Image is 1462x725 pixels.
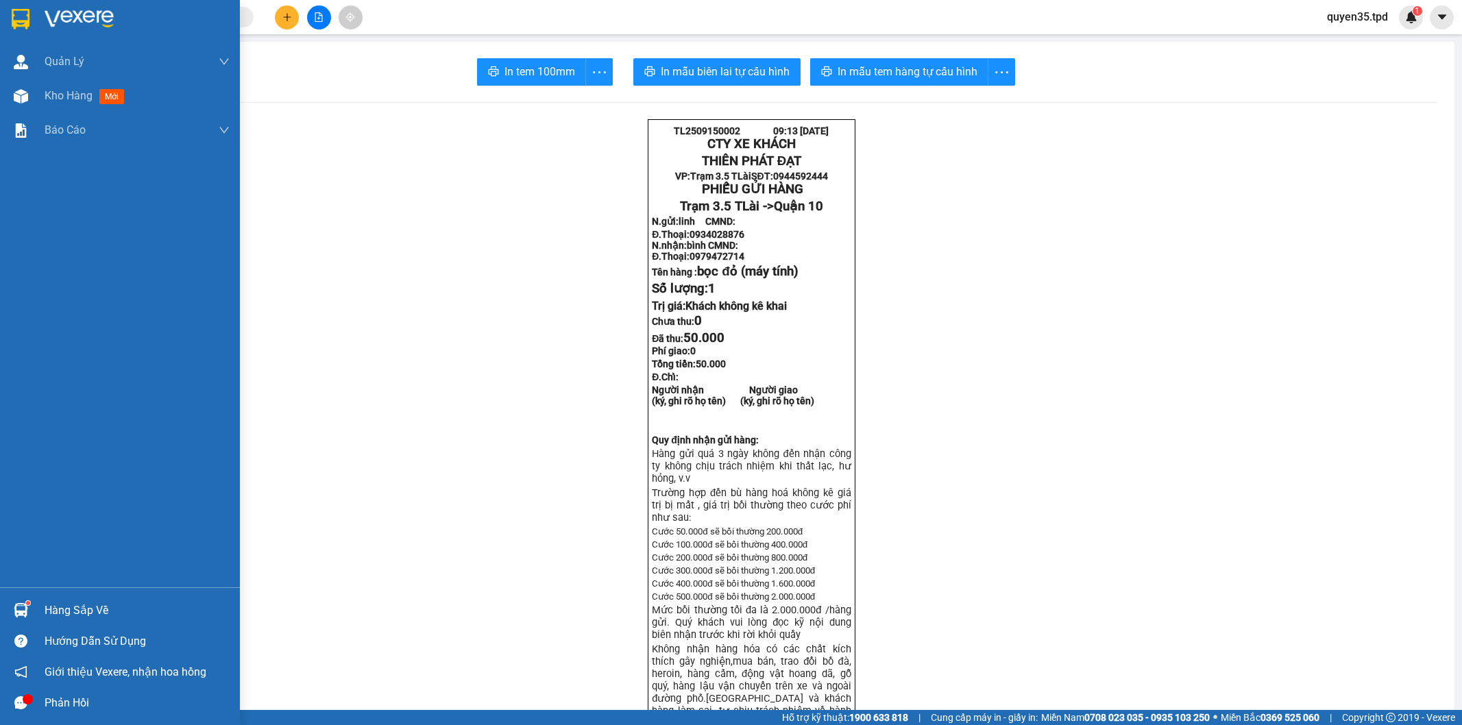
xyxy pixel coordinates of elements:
[702,153,801,169] strong: THIÊN PHÁT ĐẠT
[782,710,908,725] span: Hỗ trợ kỹ thuật:
[988,58,1015,86] button: more
[26,601,30,605] sup: 1
[1430,5,1454,29] button: caret-down
[821,66,832,79] span: printer
[773,125,798,136] span: 09:13
[14,665,27,678] span: notification
[652,395,814,406] strong: (ký, ghi rõ họ tên) (ký, ghi rõ họ tên)
[707,136,796,151] strong: CTY XE KHÁCH
[773,171,828,182] span: 0944592444
[488,66,499,79] span: printer
[339,5,363,29] button: aim
[652,345,696,356] strong: Phí giao:
[99,89,124,104] span: mới
[1221,710,1319,725] span: Miền Bắc
[988,64,1014,81] span: more
[849,712,908,723] strong: 1900 633 818
[652,299,787,312] span: Trị giá:
[1084,712,1210,723] strong: 0708 023 035 - 0935 103 250
[652,229,744,240] strong: Đ.Thoại:
[1316,8,1399,25] span: quyen35.tpd
[774,199,823,214] span: Quận 10
[675,171,827,182] strong: VP: SĐT:
[14,635,27,648] span: question-circle
[633,58,801,86] button: printerIn mẫu biên lai tự cấu hình
[661,63,790,80] span: In mẫu biên lai tự cấu hình
[679,216,735,227] span: linh CMND:
[644,66,655,79] span: printer
[1415,6,1420,16] span: 1
[687,240,738,251] span: bình CMND:
[652,384,798,395] strong: Người nhận Người giao
[314,12,324,22] span: file-add
[652,371,679,382] span: Đ.Chỉ:
[219,56,230,67] span: down
[652,578,815,589] span: Cước 400.000đ sẽ bồi thường 1.600.000đ
[307,5,331,29] button: file-add
[1213,715,1217,720] span: ⚪️
[14,603,28,617] img: warehouse-icon
[14,55,28,69] img: warehouse-icon
[45,53,84,70] span: Quản Lý
[652,267,798,278] strong: Tên hàng :
[931,710,1038,725] span: Cung cấp máy in - giấy in:
[652,552,807,563] span: Cước 200.000đ sẽ bồi thường 800.000đ
[683,330,724,345] span: 50.000
[219,125,230,136] span: down
[1041,710,1210,725] span: Miền Nam
[652,487,851,524] span: Trường hợp đền bù hàng hoá không kê giá trị bị mất , giá trị bồi thường theo cước phí như sau:
[697,264,798,279] span: bọc đỏ (máy tính)
[652,604,851,641] span: Mức bồi thường tối đa là 2.000.000đ /hàng gửi. Quý khách vui lòng đọc kỹ nội dung biên nhận trước...
[690,171,751,182] span: Trạm 3.5 TLài
[674,125,740,136] span: TL2509150002
[504,63,575,80] span: In tem 100mm
[45,631,230,652] div: Hướng dẫn sử dụng
[45,89,93,102] span: Kho hàng
[690,345,696,356] span: 0
[45,693,230,713] div: Phản hồi
[12,9,29,29] img: logo-vxr
[45,600,230,621] div: Hàng sắp về
[652,358,726,369] span: Tổng tiền:
[680,199,823,214] span: Trạm 3.5 TLài ->
[652,565,815,576] span: Cước 300.000đ sẽ bồi thường 1.200.000đ
[652,591,815,602] span: Cước 500.000đ sẽ bồi thường 2.000.000đ
[275,5,299,29] button: plus
[652,333,724,344] strong: Đã thu:
[708,281,716,296] span: 1
[1386,713,1396,722] span: copyright
[14,89,28,103] img: warehouse-icon
[652,434,759,445] strong: Quy định nhận gửi hàng:
[690,229,744,240] span: 0934028876
[345,12,355,22] span: aim
[1330,710,1332,725] span: |
[652,216,735,227] strong: N.gửi:
[1260,712,1319,723] strong: 0369 525 060
[810,58,988,86] button: printerIn mẫu tem hàng tự cấu hình
[652,316,702,327] strong: Chưa thu:
[652,539,807,550] span: Cước 100.000đ sẽ bồi thường 400.000đ
[702,182,803,197] span: PHIẾU GỬI HÀNG
[45,663,206,680] span: Giới thiệu Vexere, nhận hoa hồng
[14,696,27,709] span: message
[800,125,829,136] span: [DATE]
[652,240,738,251] strong: N.nhận:
[652,251,744,262] strong: Đ.Thoại:
[282,12,292,22] span: plus
[838,63,977,80] span: In mẫu tem hàng tự cấu hình
[1436,11,1448,23] span: caret-down
[918,710,921,725] span: |
[586,64,612,81] span: more
[652,447,851,484] span: Hàng gửi quá 3 ngày không đến nhận công ty không chịu trách nhiệm khi thất lạc, hư hỏn...
[1405,11,1417,23] img: icon-new-feature
[690,251,744,262] span: 0979472714
[696,358,726,369] span: 50.000
[652,526,803,537] span: Cước 50.000đ sẽ bồi thường 200.000đ
[1413,6,1422,16] sup: 1
[477,58,586,86] button: printerIn tem 100mm
[685,299,787,312] span: Khách không kê khai
[694,313,702,328] span: 0
[45,121,86,138] span: Báo cáo
[14,123,28,138] img: solution-icon
[652,281,716,296] span: Số lượng:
